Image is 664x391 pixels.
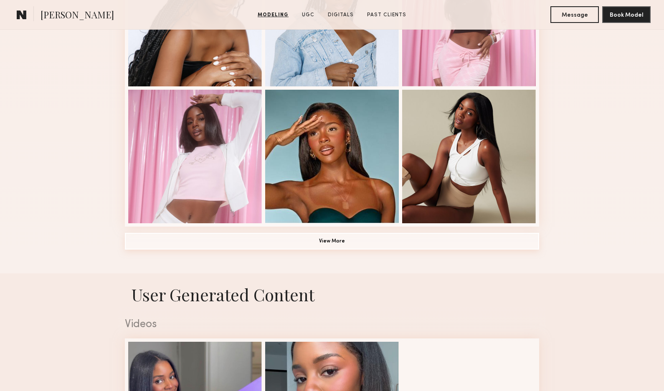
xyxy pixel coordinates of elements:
[254,11,292,19] a: Modeling
[125,233,539,250] button: View More
[125,319,539,330] div: Videos
[602,6,651,23] button: Book Model
[602,11,651,18] a: Book Model
[118,283,546,305] h1: User Generated Content
[41,8,114,23] span: [PERSON_NAME]
[550,6,599,23] button: Message
[299,11,318,19] a: UGC
[364,11,410,19] a: Past Clients
[324,11,357,19] a: Digitals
